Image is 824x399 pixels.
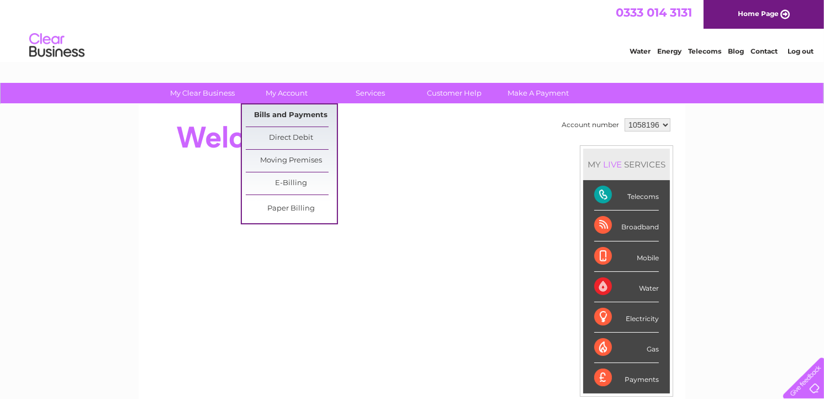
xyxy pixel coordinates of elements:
td: Account number [559,116,622,134]
a: Make A Payment [493,83,584,103]
a: Water [630,47,651,55]
a: Energy [657,47,682,55]
a: E-Billing [246,172,337,195]
a: Customer Help [409,83,500,103]
a: My Clear Business [157,83,249,103]
div: Clear Business is a trading name of Verastar Limited (registered in [GEOGRAPHIC_DATA] No. 3667643... [152,6,674,54]
a: Contact [751,47,778,55]
a: Bills and Payments [246,104,337,127]
a: 0333 014 3131 [616,6,692,19]
a: Log out [788,47,814,55]
a: My Account [241,83,332,103]
a: Services [325,83,416,103]
div: Payments [594,363,659,393]
div: Telecoms [594,180,659,211]
div: MY SERVICES [583,149,670,180]
div: LIVE [601,159,624,170]
a: Paper Billing [246,198,337,220]
a: Blog [728,47,744,55]
div: Electricity [594,302,659,333]
a: Moving Premises [246,150,337,172]
div: Mobile [594,242,659,272]
div: Water [594,272,659,302]
div: Broadband [594,211,659,241]
div: Gas [594,333,659,363]
a: Telecoms [688,47,721,55]
img: logo.png [29,29,85,62]
a: Direct Debit [246,127,337,149]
